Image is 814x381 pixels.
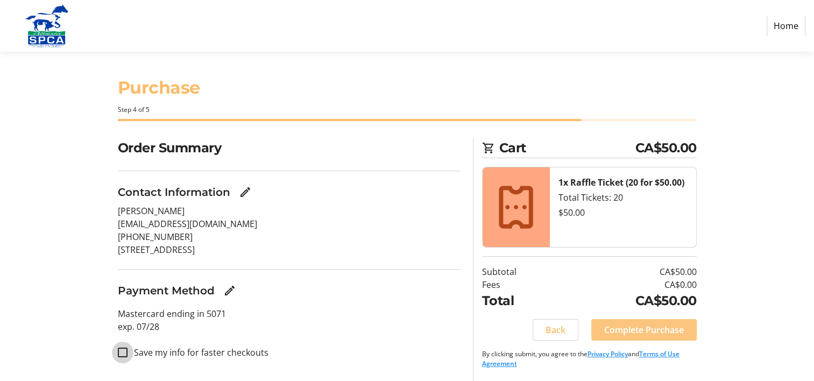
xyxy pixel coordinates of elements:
[118,307,460,333] p: Mastercard ending in 5071 exp. 07/28
[588,349,628,358] a: Privacy Policy
[559,291,697,311] td: CA$50.00
[118,243,460,256] p: [STREET_ADDRESS]
[558,206,688,219] div: $50.00
[482,349,697,369] p: By clicking submit, you agree to the and
[635,138,697,158] span: CA$50.00
[604,323,684,336] span: Complete Purchase
[118,217,460,230] p: [EMAIL_ADDRESS][DOMAIN_NAME]
[559,278,697,291] td: CA$0.00
[118,283,215,299] h3: Payment Method
[499,138,635,158] span: Cart
[118,184,230,200] h3: Contact Information
[118,75,697,101] h1: Purchase
[482,349,679,368] a: Terms of Use Agreement
[118,230,460,243] p: [PHONE_NUMBER]
[591,319,697,341] button: Complete Purchase
[482,265,559,278] td: Subtotal
[118,204,460,217] p: [PERSON_NAME]
[533,319,578,341] button: Back
[118,138,460,158] h2: Order Summary
[482,278,559,291] td: Fees
[482,291,559,311] td: Total
[767,16,805,36] a: Home
[128,346,268,359] label: Save my info for faster checkouts
[219,280,240,301] button: Edit Payment Method
[558,177,684,188] strong: 1x Raffle Ticket (20 for $50.00)
[558,191,688,204] div: Total Tickets: 20
[9,4,85,47] img: Alberta SPCA's Logo
[559,265,697,278] td: CA$50.00
[235,181,256,203] button: Edit Contact Information
[118,105,697,115] div: Step 4 of 5
[546,323,565,336] span: Back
